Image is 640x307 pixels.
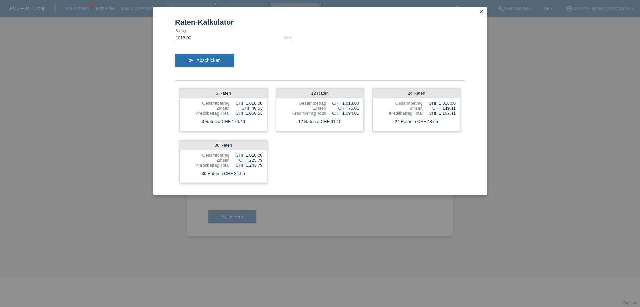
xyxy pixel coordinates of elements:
[281,106,326,111] div: Zinsen
[184,111,230,116] div: Kreditbetrag Total
[230,158,263,163] div: CHF 225.79
[180,117,267,126] div: 6 Raten à CHF 176.40
[276,89,364,98] div: 12 Raten
[373,89,460,98] div: 24 Raten
[196,58,221,63] span: Abschicken
[184,163,230,168] div: Kreditbetrag Total
[423,111,456,116] div: CHF 1,167.41
[326,101,359,106] div: CHF 1,018.00
[230,163,263,168] div: CHF 1,243.79
[373,117,460,126] div: 24 Raten à CHF 48.65
[230,106,263,111] div: CHF 40.53
[175,54,234,67] button: send Abschicken
[377,101,423,106] div: Gesamtbetrag
[281,101,326,106] div: Gesamtbetrag
[180,169,267,178] div: 36 Raten à CHF 34.55
[423,101,456,106] div: CHF 1,018.00
[184,153,230,158] div: Gesamtbetrag
[184,101,230,106] div: Gesamtbetrag
[230,153,263,158] div: CHF 1,018.00
[180,89,267,98] div: 6 Raten
[479,9,484,14] i: close
[180,141,267,150] div: 36 Raten
[326,106,359,111] div: CHF 76.01
[184,106,230,111] div: Zinsen
[423,106,456,111] div: CHF 149.41
[230,111,263,116] div: CHF 1,058.53
[377,111,423,116] div: Kreditbetrag Total
[326,111,359,116] div: CHF 1,094.01
[230,101,263,106] div: CHF 1,018.00
[188,58,194,63] i: send
[184,158,230,163] div: Zinsen
[377,106,423,111] div: Zinsen
[477,8,486,16] a: close
[276,117,364,126] div: 12 Raten à CHF 91.15
[284,35,292,39] div: CHF
[281,111,326,116] div: Kreditbetrag Total
[175,18,465,26] h1: Raten-Kalkulator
